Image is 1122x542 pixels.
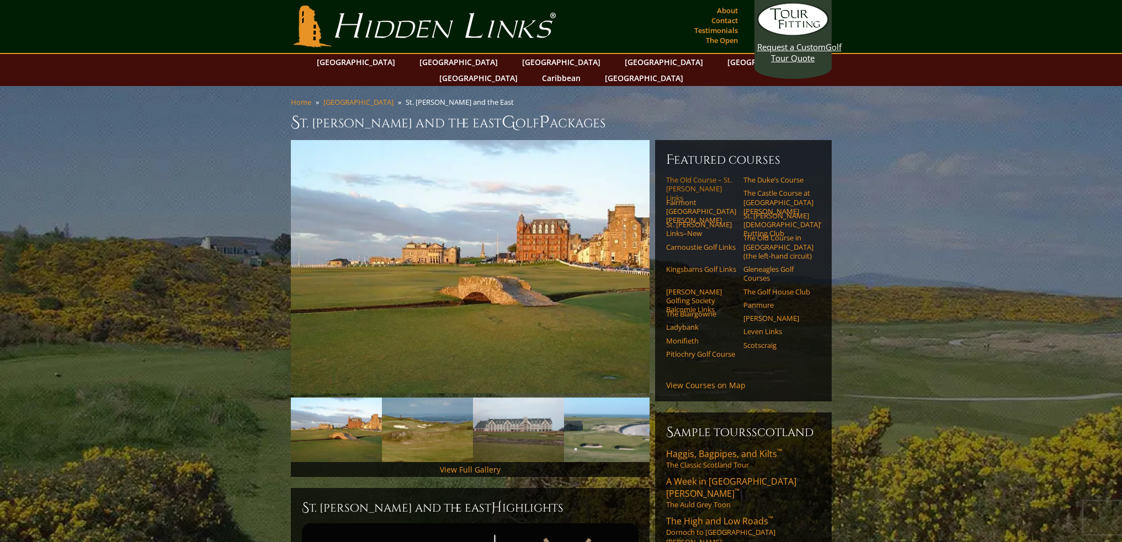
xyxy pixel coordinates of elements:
[743,341,813,350] a: Scotscraig
[743,233,813,260] a: The Old Course in [GEOGRAPHIC_DATA] (the left-hand circuit)
[666,323,736,331] a: Ladybank
[722,54,811,70] a: [GEOGRAPHIC_DATA]
[777,447,782,456] sup: ™
[666,175,736,202] a: The Old Course – St. [PERSON_NAME] Links
[666,423,821,441] h6: Sample ToursScotland
[666,309,736,318] a: The Blairgowrie
[743,211,813,238] a: St. [PERSON_NAME] [DEMOGRAPHIC_DATA]’ Putting Club
[666,448,782,460] span: Haggis, Bagpipes, and Kilts
[666,198,736,225] a: Fairmont [GEOGRAPHIC_DATA][PERSON_NAME]
[666,220,736,238] a: St. [PERSON_NAME] Links–New
[619,54,709,70] a: [GEOGRAPHIC_DATA]
[757,41,826,52] span: Request a Custom
[666,515,773,527] span: The High and Low Roads
[743,327,813,336] a: Leven Links
[743,287,813,296] a: The Golf House Club
[302,499,639,517] h2: St. [PERSON_NAME] and the East ighlights
[666,475,796,500] span: A Week in [GEOGRAPHIC_DATA][PERSON_NAME]
[666,336,736,345] a: Monifieth
[414,54,503,70] a: [GEOGRAPHIC_DATA]
[757,3,829,63] a: Request a CustomGolf Tour Quote
[291,97,311,107] a: Home
[666,350,736,358] a: Pitlochry Golf Course
[666,243,736,251] a: Carnoustie Golf Links
[735,486,740,496] sup: ™
[743,265,813,283] a: Gleneagles Golf Courses
[539,111,550,133] span: P
[703,33,741,48] a: The Open
[599,70,689,86] a: [GEOGRAPHIC_DATA]
[709,13,741,28] a: Contact
[666,265,736,273] a: Kingsbarns Golf Links
[768,514,773,523] sup: ™
[666,151,821,169] h6: Featured Courses
[666,287,736,314] a: [PERSON_NAME] Golfing Society Balcomie Links
[311,54,401,70] a: [GEOGRAPHIC_DATA]
[666,475,821,509] a: A Week in [GEOGRAPHIC_DATA][PERSON_NAME]™The Auld Grey Toon
[323,97,394,107] a: [GEOGRAPHIC_DATA]
[743,314,813,323] a: [PERSON_NAME]
[491,499,502,517] span: H
[406,97,518,107] li: St. [PERSON_NAME] and the East
[743,175,813,184] a: The Duke’s Course
[692,23,741,38] a: Testimonials
[517,54,606,70] a: [GEOGRAPHIC_DATA]
[743,300,813,309] a: Panmure
[536,70,586,86] a: Caribbean
[291,111,832,133] h1: St. [PERSON_NAME] and the East olf ackages
[666,448,821,470] a: Haggis, Bagpipes, and Kilts™The Classic Scotland Tour
[440,464,501,475] a: View Full Gallery
[743,189,813,216] a: The Castle Course at [GEOGRAPHIC_DATA][PERSON_NAME]
[434,70,523,86] a: [GEOGRAPHIC_DATA]
[714,3,741,18] a: About
[666,380,746,390] a: View Courses on Map
[502,111,515,133] span: G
